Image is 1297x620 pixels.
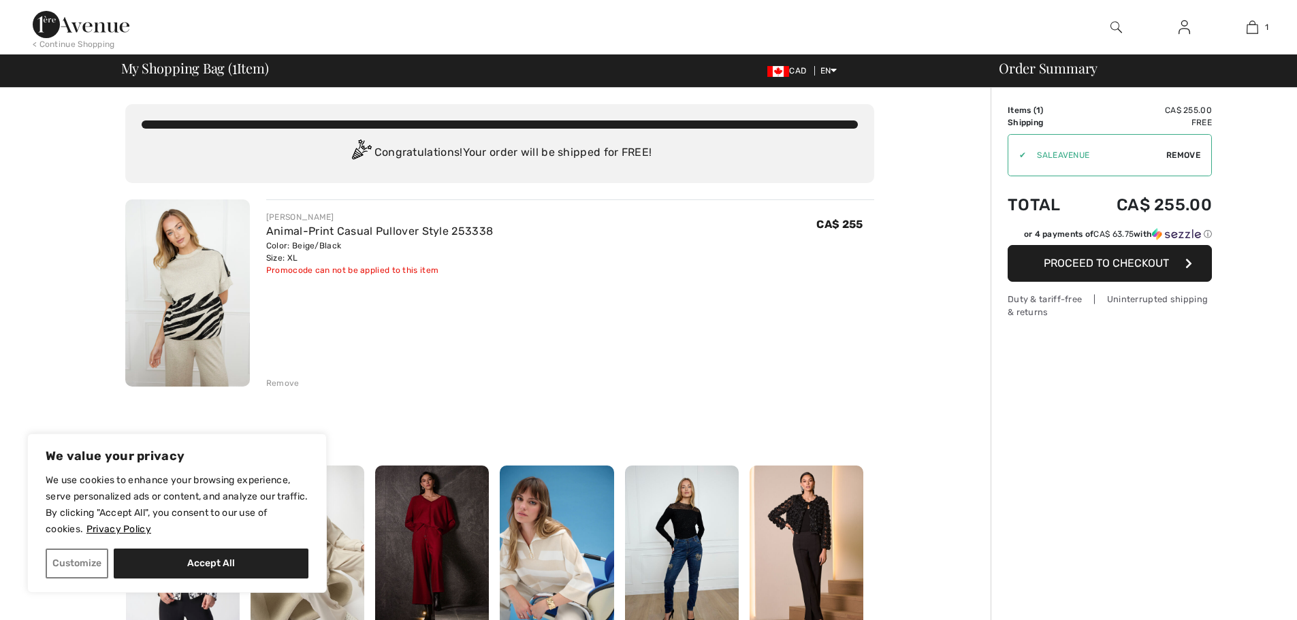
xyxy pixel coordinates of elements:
[114,549,308,578] button: Accept All
[1110,19,1122,35] img: search the website
[266,225,493,238] a: Animal-Print Casual Pullover Style 253338
[1166,149,1200,161] span: Remove
[1265,21,1268,33] span: 1
[1080,116,1212,129] td: Free
[347,140,374,167] img: Congratulation2.svg
[1219,19,1285,35] a: 1
[121,61,269,75] span: My Shopping Bag ( Item)
[816,218,863,231] span: CA$ 255
[1008,293,1212,319] div: Duty & tariff-free | Uninterrupted shipping & returns
[125,438,874,455] h2: Shoppers also bought
[1044,257,1169,270] span: Proceed to Checkout
[1080,104,1212,116] td: CA$ 255.00
[1036,105,1040,115] span: 1
[33,11,129,38] img: 1ère Avenue
[266,240,493,264] div: Color: Beige/Black Size: XL
[982,61,1289,75] div: Order Summary
[767,66,789,77] img: Canadian Dollar
[46,448,308,464] p: We value your privacy
[86,523,152,536] a: Privacy Policy
[266,377,300,389] div: Remove
[33,38,115,50] div: < Continue Shopping
[46,472,308,538] p: We use cookies to enhance your browsing experience, serve personalized ads or content, and analyz...
[266,211,493,223] div: [PERSON_NAME]
[1247,19,1258,35] img: My Bag
[1026,135,1166,176] input: Promo code
[820,66,837,76] span: EN
[767,66,812,76] span: CAD
[1008,245,1212,282] button: Proceed to Checkout
[1024,228,1212,240] div: or 4 payments of with
[125,199,250,387] img: Animal-Print Casual Pullover Style 253338
[1080,182,1212,228] td: CA$ 255.00
[1008,182,1080,228] td: Total
[1008,104,1080,116] td: Items ( )
[266,264,493,276] div: Promocode can not be applied to this item
[142,140,858,167] div: Congratulations! Your order will be shipped for FREE!
[1168,19,1201,36] a: Sign In
[1008,228,1212,245] div: or 4 payments ofCA$ 63.75withSezzle Click to learn more about Sezzle
[46,549,108,578] button: Customize
[1008,149,1026,161] div: ✔
[27,434,327,593] div: We value your privacy
[1008,116,1080,129] td: Shipping
[232,58,237,76] span: 1
[1093,229,1134,239] span: CA$ 63.75
[1152,228,1201,240] img: Sezzle
[1179,19,1190,35] img: My Info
